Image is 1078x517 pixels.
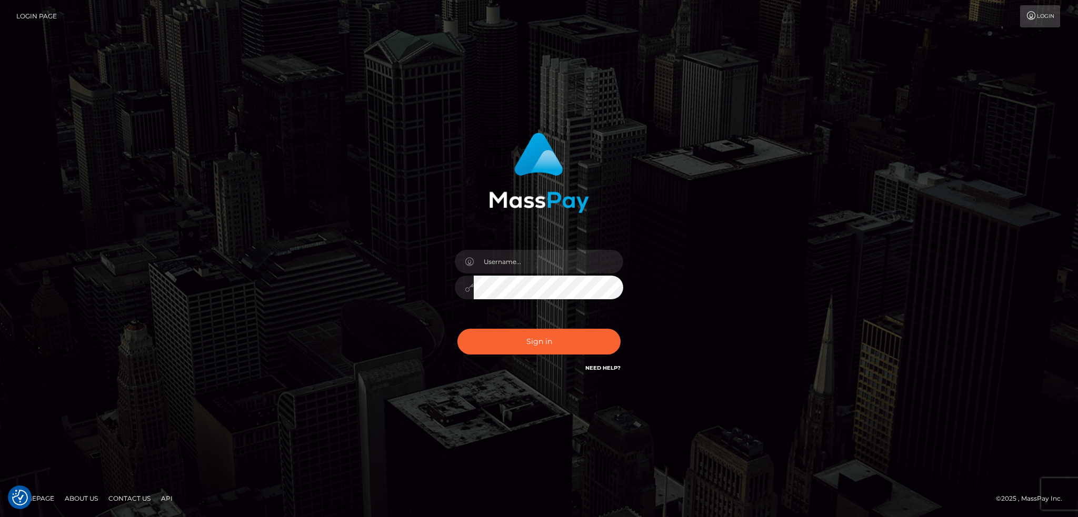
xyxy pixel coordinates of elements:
[1020,5,1060,27] a: Login
[489,133,589,213] img: MassPay Login
[585,364,621,371] a: Need Help?
[457,329,621,354] button: Sign in
[157,490,177,506] a: API
[12,490,28,505] button: Consent Preferences
[16,5,57,27] a: Login Page
[996,493,1070,504] div: © 2025 , MassPay Inc.
[61,490,102,506] a: About Us
[12,490,58,506] a: Homepage
[474,250,623,273] input: Username...
[104,490,155,506] a: Contact Us
[12,490,28,505] img: Revisit consent button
